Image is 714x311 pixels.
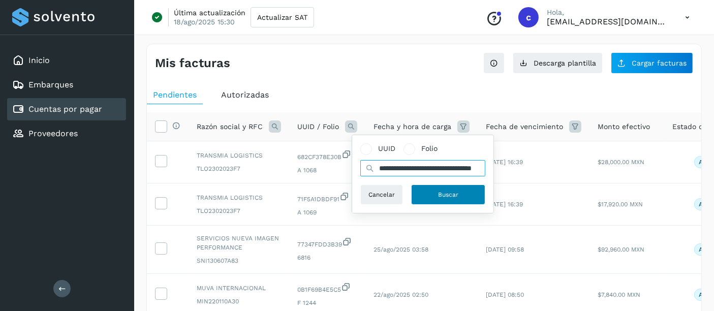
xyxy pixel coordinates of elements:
span: Pendientes [153,90,197,100]
span: A 1068 [297,166,357,175]
span: TLO2302023F7 [197,164,281,173]
span: [DATE] 09:58 [486,246,524,253]
span: 0B1F69B4E5C5 [297,282,357,294]
p: cxp1@53cargo.com [547,17,669,26]
span: Descarga plantilla [534,59,596,67]
span: Actualizar SAT [257,14,307,21]
span: Autorizadas [221,90,269,100]
div: Inicio [7,49,126,72]
span: [DATE] 08:50 [486,291,524,298]
span: 25/ago/2025 03:58 [374,246,428,253]
span: Fecha y hora de carga [374,121,451,132]
span: 77347FDD3B39 [297,237,357,249]
span: 6816 [297,253,357,262]
button: Descarga plantilla [513,52,603,74]
p: Hola, [547,8,669,17]
span: $17,920.00 MXN [598,201,643,208]
span: 682CF378E30B [297,149,357,162]
span: SERVICIOS NUEVA IMAGEN PERFORMANCE [197,234,281,252]
h4: Mis facturas [155,56,230,71]
span: $28,000.00 MXN [598,159,644,166]
span: $7,840.00 MXN [598,291,640,298]
span: TRANSMIA LOGISTICS [197,193,281,202]
span: [DATE] 16:39 [486,159,523,166]
button: Actualizar SAT [251,7,314,27]
span: UUID / Folio [297,121,339,132]
span: TRANSMIA LOGISTICS [197,151,281,160]
p: 18/ago/2025 15:30 [174,17,235,26]
span: Fecha de vencimiento [486,121,563,132]
a: Proveedores [28,129,78,138]
div: Proveedores [7,122,126,145]
span: Cargar facturas [632,59,687,67]
span: MUVA INTERNACIONAL [197,284,281,293]
span: Razón social y RFC [197,121,263,132]
a: Cuentas por pagar [28,104,102,114]
div: Embarques [7,74,126,96]
a: Embarques [28,80,73,89]
span: TLO2302023F7 [197,206,281,215]
span: [DATE] 16:39 [486,201,523,208]
span: Monto efectivo [598,121,650,132]
span: 22/ago/2025 02:50 [374,291,428,298]
span: SNI130607A83 [197,256,281,265]
div: Cuentas por pagar [7,98,126,120]
span: A 1069 [297,208,357,217]
button: Cargar facturas [611,52,693,74]
span: F 1244 [297,298,357,307]
span: MIN220110A30 [197,297,281,306]
p: Última actualización [174,8,245,17]
span: 71F5A1DBDF91 [297,192,357,204]
span: $92,960.00 MXN [598,246,644,253]
a: Inicio [28,55,50,65]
